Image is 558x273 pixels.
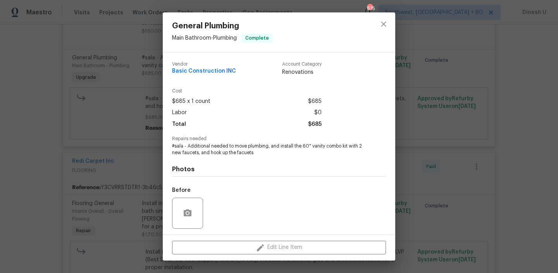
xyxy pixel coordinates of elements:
[172,143,365,156] span: #sala - Additional needed to move plumbing, and install the 60" vanity combo kit with 2 new fauce...
[172,89,322,94] span: Cost
[172,35,237,41] span: Main Bathroom - Plumbing
[172,119,186,130] span: Total
[172,22,273,30] span: General Plumbing
[282,68,322,76] span: Renovations
[308,119,322,130] span: $685
[172,107,187,118] span: Labor
[172,136,386,141] span: Repairs needed
[314,107,322,118] span: $0
[172,188,191,193] h5: Before
[172,165,386,173] h4: Photos
[282,62,322,67] span: Account Category
[374,15,393,33] button: close
[242,34,272,42] span: Complete
[172,62,236,67] span: Vendor
[308,96,322,107] span: $685
[367,5,372,12] div: 675
[172,96,210,107] span: $685 x 1 count
[172,68,236,74] span: Basic Construction INC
